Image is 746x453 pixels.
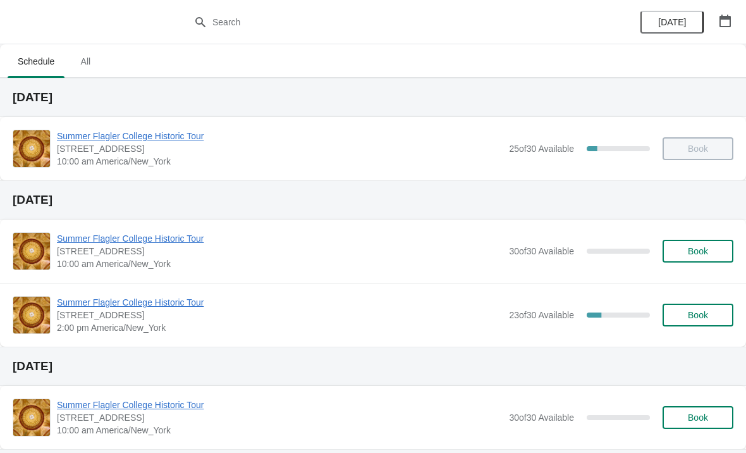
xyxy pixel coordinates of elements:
[509,310,574,320] span: 23 of 30 Available
[57,296,503,309] span: Summer Flagler College Historic Tour
[70,50,101,73] span: All
[57,155,503,168] span: 10:00 am America/New_York
[688,246,708,256] span: Book
[57,232,503,245] span: Summer Flagler College Historic Tour
[13,399,50,436] img: Summer Flagler College Historic Tour | 74 King Street, St. Augustine, FL, USA | 10:00 am America/...
[509,144,574,154] span: 25 of 30 Available
[688,310,708,320] span: Book
[57,142,503,155] span: [STREET_ADDRESS]
[57,309,503,321] span: [STREET_ADDRESS]
[13,91,733,104] h2: [DATE]
[688,413,708,423] span: Book
[57,258,503,270] span: 10:00 am America/New_York
[658,17,686,27] span: [DATE]
[57,399,503,411] span: Summer Flagler College Historic Tour
[57,130,503,142] span: Summer Flagler College Historic Tour
[509,413,574,423] span: 30 of 30 Available
[663,304,733,326] button: Book
[509,246,574,256] span: 30 of 30 Available
[57,411,503,424] span: [STREET_ADDRESS]
[57,245,503,258] span: [STREET_ADDRESS]
[663,240,733,263] button: Book
[13,130,50,167] img: Summer Flagler College Historic Tour | 74 King Street, St. Augustine, FL, USA | 10:00 am America/...
[8,50,64,73] span: Schedule
[663,406,733,429] button: Book
[13,194,733,206] h2: [DATE]
[57,321,503,334] span: 2:00 pm America/New_York
[13,297,50,333] img: Summer Flagler College Historic Tour | 74 King Street, St. Augustine, FL, USA | 2:00 pm America/N...
[57,424,503,437] span: 10:00 am America/New_York
[640,11,704,34] button: [DATE]
[212,11,559,34] input: Search
[13,233,50,270] img: Summer Flagler College Historic Tour | 74 King Street, St. Augustine, FL, USA | 10:00 am America/...
[13,360,733,373] h2: [DATE]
